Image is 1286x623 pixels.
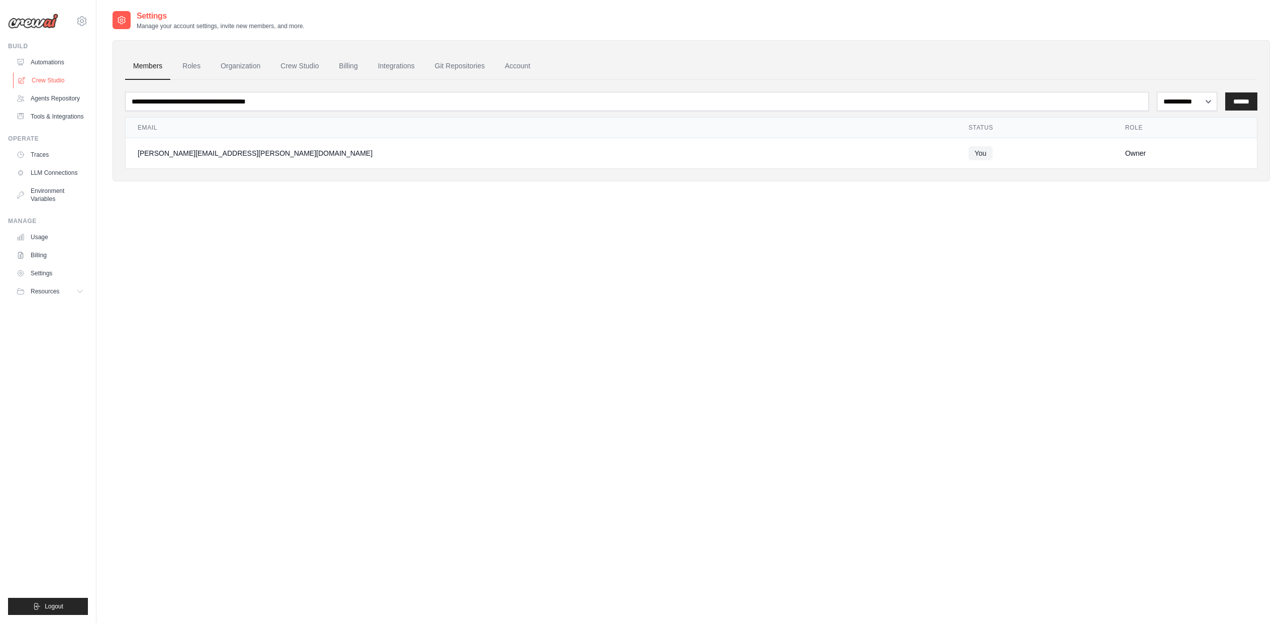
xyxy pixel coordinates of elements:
a: Git Repositories [426,53,493,80]
a: Organization [212,53,268,80]
h2: Settings [137,10,304,22]
div: Owner [1125,148,1245,158]
img: Logo [8,14,58,29]
a: Traces [12,147,88,163]
span: You [969,146,993,160]
a: LLM Connections [12,165,88,181]
a: Usage [12,229,88,245]
button: Resources [12,283,88,299]
div: Manage [8,217,88,225]
button: Logout [8,598,88,615]
a: Crew Studio [13,72,89,88]
span: Resources [31,287,59,295]
div: Operate [8,135,88,143]
a: Account [497,53,539,80]
a: Billing [12,247,88,263]
th: Role [1113,118,1257,138]
a: Environment Variables [12,183,88,207]
a: Billing [331,53,366,80]
a: Roles [174,53,208,80]
a: Tools & Integrations [12,109,88,125]
a: Settings [12,265,88,281]
a: Agents Repository [12,90,88,107]
a: Integrations [370,53,422,80]
p: Manage your account settings, invite new members, and more. [137,22,304,30]
span: Logout [45,602,63,610]
th: Email [126,118,956,138]
th: Status [956,118,1113,138]
a: Members [125,53,170,80]
a: Automations [12,54,88,70]
a: Crew Studio [273,53,327,80]
div: Build [8,42,88,50]
div: [PERSON_NAME][EMAIL_ADDRESS][PERSON_NAME][DOMAIN_NAME] [138,148,944,158]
